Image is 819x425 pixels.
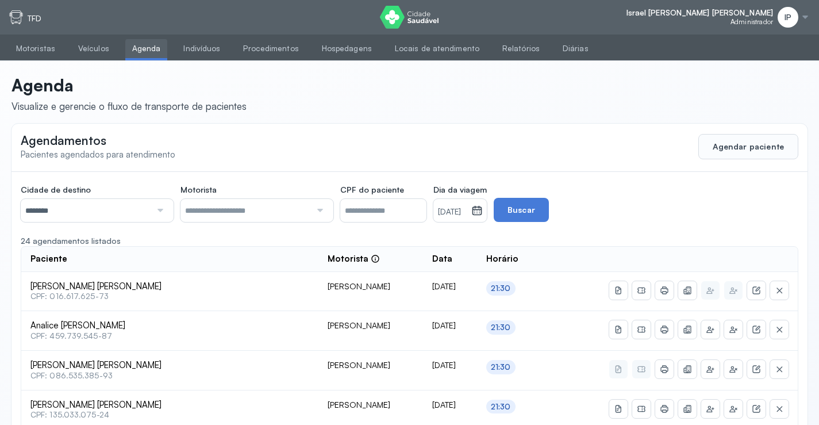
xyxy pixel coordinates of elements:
button: Agendar paciente [698,134,798,159]
a: Diárias [556,39,595,58]
a: Hospedagens [315,39,379,58]
a: Procedimentos [236,39,305,58]
span: IP [785,13,791,22]
div: [PERSON_NAME] [328,360,414,370]
div: 21:30 [491,323,511,332]
div: Motorista [328,254,380,265]
div: 21:30 [491,284,511,293]
span: [PERSON_NAME] [PERSON_NAME] [30,400,309,411]
div: 24 agendamentos listados [21,236,798,246]
span: Dia da viagem [433,185,487,195]
div: [PERSON_NAME] [328,320,414,331]
span: Administrador [730,18,773,26]
small: [DATE] [438,206,467,218]
a: Veículos [71,39,116,58]
div: [PERSON_NAME] [328,400,414,410]
span: Horário [486,254,518,265]
p: Agenda [11,75,247,95]
span: Agendamentos [21,133,106,148]
span: [PERSON_NAME] [PERSON_NAME] [30,360,309,371]
span: Motorista [180,185,217,195]
div: [DATE] [432,360,468,370]
a: Agenda [125,39,168,58]
div: [DATE] [432,281,468,292]
a: Motoristas [9,39,62,58]
p: TFD [28,14,41,24]
span: Cidade de destino [21,185,91,195]
span: Analice [PERSON_NAME] [30,320,309,331]
a: Indivíduos [176,39,227,58]
span: Paciente [30,254,67,265]
span: [PERSON_NAME] [PERSON_NAME] [30,281,309,292]
div: [PERSON_NAME] [328,281,414,292]
span: CPF: 459.739.545-87 [30,331,309,341]
img: tfd.svg [9,10,23,24]
div: [DATE] [432,320,468,331]
span: CPF: 135.033.075-24 [30,410,309,420]
div: [DATE] [432,400,468,410]
span: CPF: 086.535.385-93 [30,371,309,381]
span: CPF do paciente [340,185,404,195]
div: 21:30 [491,402,511,412]
a: Relatórios [495,39,547,58]
span: CPF: 016.617.625-73 [30,292,309,301]
div: Visualize e gerencie o fluxo de transporte de pacientes [11,100,247,112]
a: Locais de atendimento [388,39,486,58]
div: 21:30 [491,362,511,372]
span: Pacientes agendados para atendimento [21,149,175,160]
span: Israel [PERSON_NAME] [PERSON_NAME] [626,8,773,18]
img: logo do Cidade Saudável [380,6,439,29]
button: Buscar [494,198,549,222]
span: Data [432,254,452,265]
